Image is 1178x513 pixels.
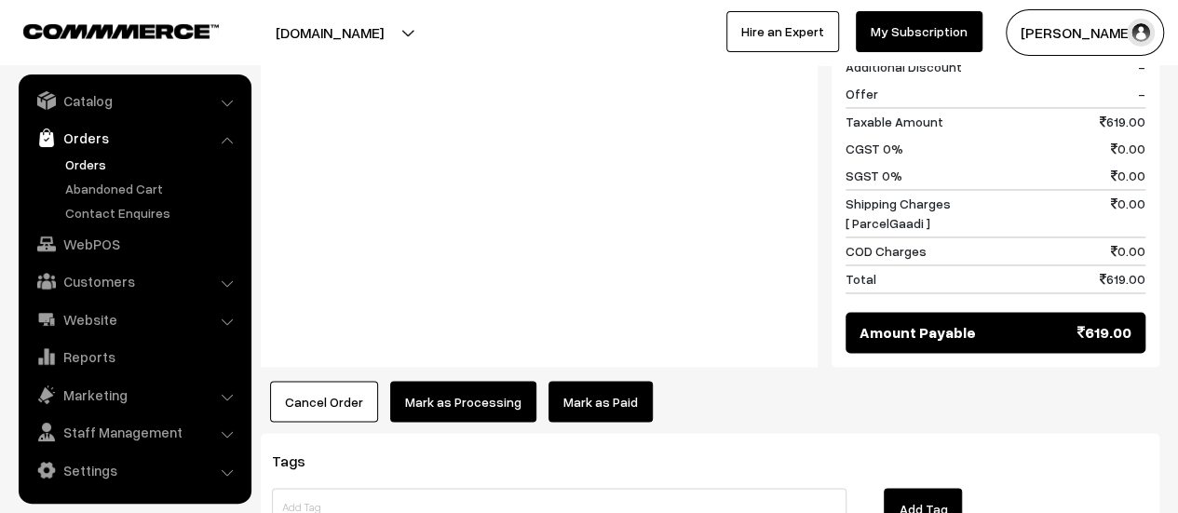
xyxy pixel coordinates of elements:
a: Mark as Paid [548,381,653,422]
span: CGST 0% [846,139,903,158]
span: 0.00 [1111,241,1145,261]
span: Taxable Amount [846,112,943,131]
span: 0.00 [1111,166,1145,185]
span: 619.00 [1100,269,1145,289]
a: Catalog [23,84,245,117]
span: - [1138,84,1145,103]
a: Contact Enquires [61,203,245,223]
button: [DOMAIN_NAME] [210,9,449,56]
span: Offer [846,84,878,103]
a: Abandoned Cart [61,179,245,198]
span: COD Charges [846,241,927,261]
button: Cancel Order [270,381,378,422]
a: Settings [23,453,245,487]
img: COMMMERCE [23,24,219,38]
button: [PERSON_NAME] [1006,9,1164,56]
a: Orders [23,121,245,155]
button: Mark as Processing [390,381,536,422]
img: user [1127,19,1155,47]
span: Shipping Charges [ ParcelGaadi ] [846,194,951,233]
a: Reports [23,340,245,373]
a: Hire an Expert [726,11,839,52]
span: - [1138,57,1145,76]
span: 0.00 [1111,139,1145,158]
a: Orders [61,155,245,174]
span: 0.00 [1111,194,1145,233]
a: COMMMERCE [23,19,186,41]
span: 619.00 [1077,321,1131,344]
span: Additional Discount [846,57,962,76]
span: 619.00 [1100,112,1145,131]
a: Customers [23,264,245,298]
span: Total [846,269,876,289]
a: Staff Management [23,415,245,449]
span: Tags [272,451,328,469]
span: Amount Payable [860,321,976,344]
a: Website [23,303,245,336]
a: WebPOS [23,227,245,261]
a: Marketing [23,378,245,412]
a: My Subscription [856,11,982,52]
span: SGST 0% [846,166,902,185]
